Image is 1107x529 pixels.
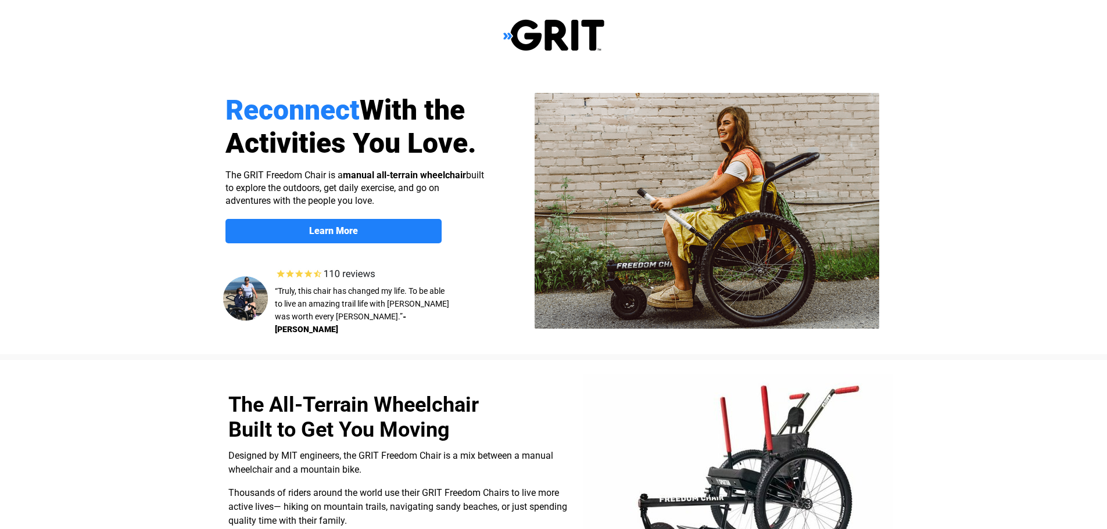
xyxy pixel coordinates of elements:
span: Designed by MIT engineers, the GRIT Freedom Chair is a mix between a manual wheelchair and a moun... [228,450,553,475]
strong: manual all-terrain wheelchair [343,170,466,181]
span: Thousands of riders around the world use their GRIT Freedom Chairs to live more active lives— hik... [228,487,567,526]
span: Reconnect [225,93,360,127]
span: The GRIT Freedom Chair is a built to explore the outdoors, get daily exercise, and go on adventur... [225,170,484,206]
strong: Learn More [309,225,358,236]
span: “Truly, this chair has changed my life. To be able to live an amazing trail life with [PERSON_NAM... [275,286,449,321]
span: With the [360,93,465,127]
span: The All-Terrain Wheelchair Built to Get You Moving [228,393,479,442]
a: Learn More [225,219,442,243]
span: Activities You Love. [225,127,477,160]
